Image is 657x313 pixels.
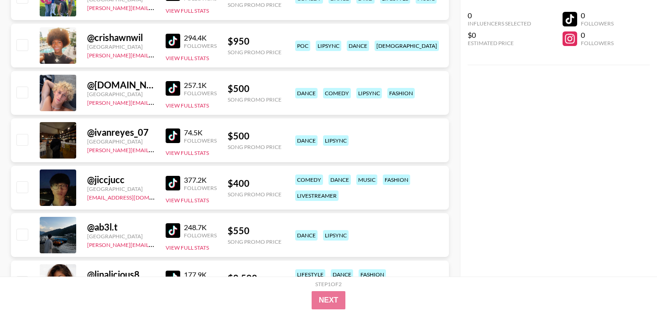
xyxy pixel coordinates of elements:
[295,269,325,280] div: lifestyle
[323,135,349,146] div: lipsync
[468,11,531,20] div: 0
[295,230,318,241] div: dance
[166,271,180,285] img: TikTok
[87,127,155,138] div: @ ivanreyes_07
[228,191,282,198] div: Song Promo Price
[87,43,155,50] div: [GEOGRAPHIC_DATA]
[87,91,155,97] div: [GEOGRAPHIC_DATA]
[228,36,282,47] div: $ 950
[87,192,179,201] a: [EMAIL_ADDRESS][DOMAIN_NAME]
[184,270,217,279] div: 177.9K
[383,174,410,185] div: fashion
[184,81,217,90] div: 257.1K
[166,102,209,109] button: View Full Stats
[166,128,180,143] img: TikTok
[295,190,339,201] div: livestreamer
[87,3,222,11] a: [PERSON_NAME][EMAIL_ADDRESS][DOMAIN_NAME]
[87,221,155,233] div: @ ab3l.t
[228,83,282,94] div: $ 500
[87,50,222,59] a: [PERSON_NAME][EMAIL_ADDRESS][DOMAIN_NAME]
[166,55,209,62] button: View Full Stats
[228,49,282,56] div: Song Promo Price
[166,244,209,251] button: View Full Stats
[312,291,346,309] button: Next
[87,145,222,154] a: [PERSON_NAME][EMAIL_ADDRESS][DOMAIN_NAME]
[184,223,217,232] div: 248.7K
[166,223,180,238] img: TikTok
[468,40,531,46] div: Estimated Price
[611,267,646,302] iframe: Drift Widget Chat Controller
[581,20,614,27] div: Followers
[87,185,155,192] div: [GEOGRAPHIC_DATA]
[166,149,209,156] button: View Full Stats
[387,88,415,98] div: fashion
[468,31,531,40] div: $0
[184,33,217,42] div: 294.4K
[315,281,342,287] div: Step 1 of 2
[228,96,282,103] div: Song Promo Price
[228,178,282,189] div: $ 400
[166,176,180,190] img: TikTok
[359,269,386,280] div: fashion
[581,31,614,40] div: 0
[375,41,439,51] div: [DEMOGRAPHIC_DATA]
[87,79,155,91] div: @ [DOMAIN_NAME][PERSON_NAME]
[295,174,323,185] div: comedy
[295,135,318,146] div: dance
[166,81,180,96] img: TikTok
[228,1,282,8] div: Song Promo Price
[184,90,217,97] div: Followers
[331,269,353,280] div: dance
[184,42,217,49] div: Followers
[166,7,209,14] button: View Full Stats
[87,240,222,248] a: [PERSON_NAME][EMAIL_ADDRESS][DOMAIN_NAME]
[228,144,282,150] div: Song Promo Price
[87,138,155,145] div: [GEOGRAPHIC_DATA]
[347,41,369,51] div: dance
[328,174,351,185] div: dance
[184,175,217,185] div: 377.2K
[87,97,222,106] a: [PERSON_NAME][EMAIL_ADDRESS][DOMAIN_NAME]
[468,20,531,27] div: Influencers Selected
[356,88,382,98] div: lipsync
[295,41,310,51] div: poc
[316,41,341,51] div: lipsync
[87,269,155,280] div: @ linalicious8
[87,233,155,240] div: [GEOGRAPHIC_DATA]
[323,230,349,241] div: lipsync
[228,238,282,245] div: Song Promo Price
[184,232,217,239] div: Followers
[356,174,377,185] div: music
[166,34,180,48] img: TikTok
[184,185,217,191] div: Followers
[228,272,282,284] div: $ 2,500
[228,130,282,142] div: $ 500
[166,197,209,204] button: View Full Stats
[228,225,282,236] div: $ 550
[184,137,217,144] div: Followers
[87,174,155,185] div: @ jiccjucc
[295,88,318,98] div: dance
[87,32,155,43] div: @ crishawnwil
[581,40,614,46] div: Followers
[323,88,351,98] div: comedy
[184,128,217,137] div: 74.5K
[581,11,614,20] div: 0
